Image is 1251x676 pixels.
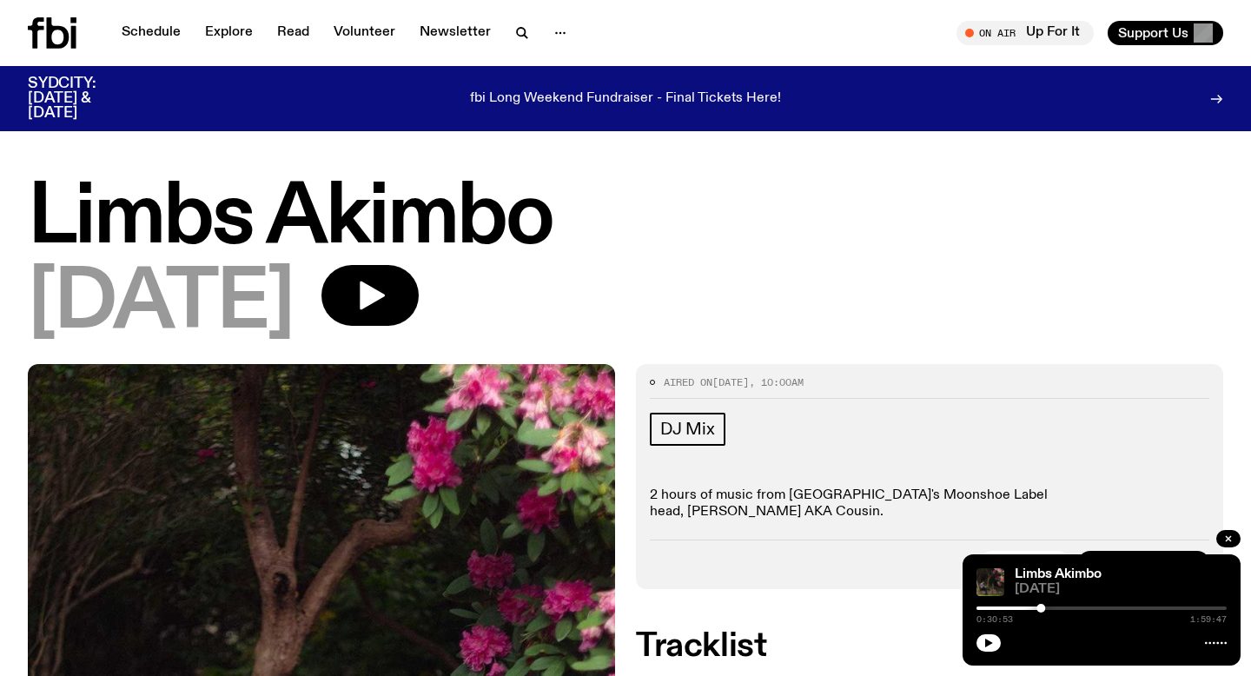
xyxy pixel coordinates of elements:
[1190,615,1227,624] span: 1:59:47
[664,375,712,389] span: Aired on
[956,21,1094,45] button: On AirUp For It
[28,76,139,121] h3: SYDCITY: [DATE] & [DATE]
[749,375,804,389] span: , 10:00am
[976,615,1013,624] span: 0:30:53
[1118,25,1188,41] span: Support Us
[660,420,715,439] span: DJ Mix
[323,21,406,45] a: Volunteer
[470,91,781,107] p: fbi Long Weekend Fundraiser - Final Tickets Here!
[980,551,1069,575] button: Tracklist
[650,487,1209,520] p: 2 hours of music from [GEOGRAPHIC_DATA]'s Moonshoe Label head, [PERSON_NAME] AKA Cousin.
[1015,567,1102,581] a: Limbs Akimbo
[111,21,191,45] a: Schedule
[28,180,1223,258] h1: Limbs Akimbo
[1078,551,1209,575] a: More Episodes
[28,265,294,343] span: [DATE]
[1108,21,1223,45] button: Support Us
[409,21,501,45] a: Newsletter
[636,631,1223,662] h2: Tracklist
[976,568,1004,596] img: Jackson sits at an outdoor table, legs crossed and gazing at a black and brown dog also sitting a...
[1015,583,1227,596] span: [DATE]
[267,21,320,45] a: Read
[195,21,263,45] a: Explore
[712,375,749,389] span: [DATE]
[650,413,725,446] a: DJ Mix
